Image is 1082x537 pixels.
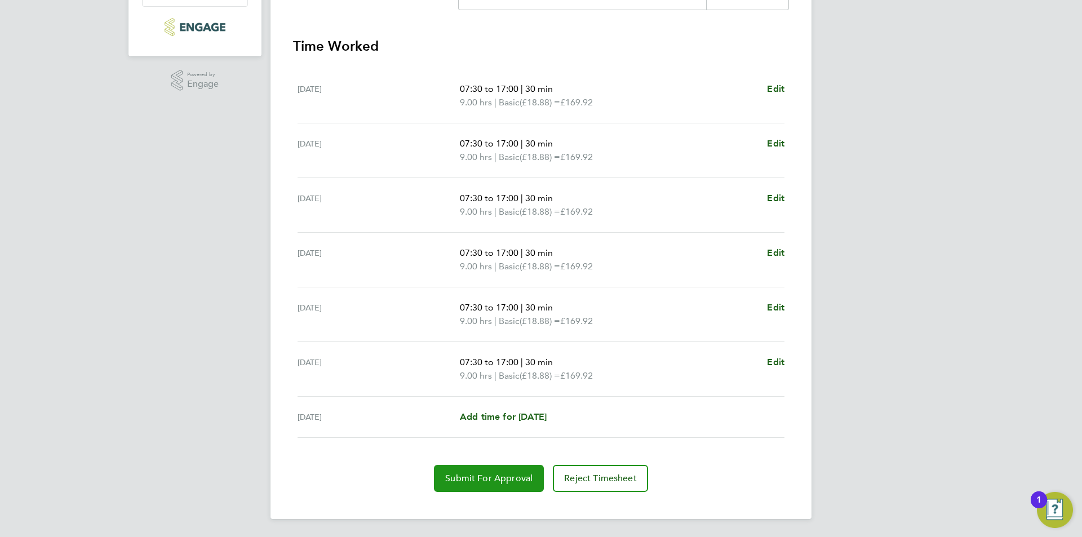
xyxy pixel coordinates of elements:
span: | [521,357,523,367]
div: [DATE] [298,82,460,109]
span: Edit [767,193,784,203]
a: Powered byEngage [171,70,219,91]
span: Edit [767,83,784,94]
button: Submit For Approval [434,465,544,492]
span: 07:30 to 17:00 [460,83,518,94]
div: [DATE] [298,301,460,328]
span: (£18.88) = [520,316,560,326]
button: Reject Timesheet [553,465,648,492]
span: 9.00 hrs [460,316,492,326]
div: [DATE] [298,410,460,424]
span: 30 min [525,83,553,94]
span: (£18.88) = [520,97,560,108]
span: Edit [767,357,784,367]
span: Basic [499,260,520,273]
span: 9.00 hrs [460,152,492,162]
span: £169.92 [560,370,593,381]
span: Engage [187,79,219,89]
span: Edit [767,138,784,149]
span: 9.00 hrs [460,206,492,217]
a: Edit [767,356,784,369]
span: 9.00 hrs [460,261,492,272]
span: 9.00 hrs [460,97,492,108]
img: pcrnet-logo-retina.png [165,18,225,36]
span: Edit [767,302,784,313]
span: Reject Timesheet [564,473,637,484]
div: [DATE] [298,137,460,164]
a: Add time for [DATE] [460,410,547,424]
span: (£18.88) = [520,370,560,381]
span: (£18.88) = [520,206,560,217]
span: 07:30 to 17:00 [460,357,518,367]
span: | [521,193,523,203]
a: Edit [767,137,784,150]
span: £169.92 [560,97,593,108]
span: Basic [499,314,520,328]
span: | [494,97,496,108]
span: 07:30 to 17:00 [460,138,518,149]
span: 07:30 to 17:00 [460,302,518,313]
span: | [521,302,523,313]
span: 9.00 hrs [460,370,492,381]
div: [DATE] [298,192,460,219]
button: Open Resource Center, 1 new notification [1037,492,1073,528]
a: Edit [767,192,784,205]
span: Edit [767,247,784,258]
span: | [494,370,496,381]
span: 30 min [525,138,553,149]
span: (£18.88) = [520,261,560,272]
a: Edit [767,246,784,260]
span: | [494,152,496,162]
span: Basic [499,205,520,219]
span: £169.92 [560,206,593,217]
span: Submit For Approval [445,473,533,484]
span: £169.92 [560,261,593,272]
span: | [494,261,496,272]
a: Go to home page [142,18,248,36]
span: 30 min [525,357,553,367]
a: Edit [767,82,784,96]
a: Edit [767,301,784,314]
span: 30 min [525,247,553,258]
div: 1 [1036,500,1041,514]
span: 30 min [525,193,553,203]
span: 07:30 to 17:00 [460,193,518,203]
span: 07:30 to 17:00 [460,247,518,258]
span: | [521,83,523,94]
span: | [521,247,523,258]
div: [DATE] [298,246,460,273]
span: 30 min [525,302,553,313]
span: Basic [499,96,520,109]
span: Basic [499,150,520,164]
h3: Time Worked [293,37,789,55]
span: Powered by [187,70,219,79]
span: £169.92 [560,152,593,162]
span: | [494,206,496,217]
div: [DATE] [298,356,460,383]
span: | [494,316,496,326]
span: | [521,138,523,149]
span: Basic [499,369,520,383]
span: £169.92 [560,316,593,326]
span: (£18.88) = [520,152,560,162]
span: Add time for [DATE] [460,411,547,422]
